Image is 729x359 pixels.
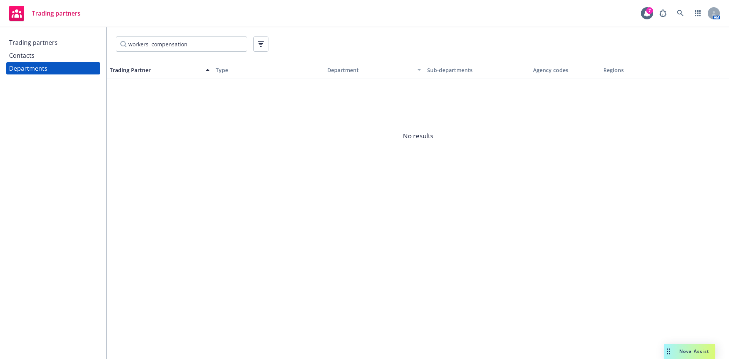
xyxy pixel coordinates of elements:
button: Regions [600,61,706,79]
a: Departments [6,62,100,74]
button: Type [213,61,319,79]
span: Trading partners [32,10,80,16]
div: Trading partners [9,36,58,49]
div: Type [216,66,316,74]
div: Contacts [9,49,35,62]
button: Department [318,61,424,79]
a: Contacts [6,49,100,62]
div: Regions [603,66,703,74]
div: Agency codes [533,66,598,74]
div: Departments [9,62,47,74]
span: No results [107,79,729,193]
div: Sub-departments [427,66,527,74]
button: Trading Partner [107,61,213,79]
input: Filter by keyword... [116,36,247,52]
button: Agency codes [530,61,601,79]
button: Sub-departments [424,61,530,79]
a: Switch app [690,6,705,21]
a: Trading partners [6,36,100,49]
button: Nova Assist [664,344,715,359]
div: Trading Partner [110,66,201,74]
div: Department [321,66,413,74]
a: Report a Bug [655,6,671,21]
a: Search [673,6,688,21]
div: 7 [646,7,653,14]
span: Nova Assist [679,348,709,354]
a: Trading partners [6,3,84,24]
div: Drag to move [664,344,673,359]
